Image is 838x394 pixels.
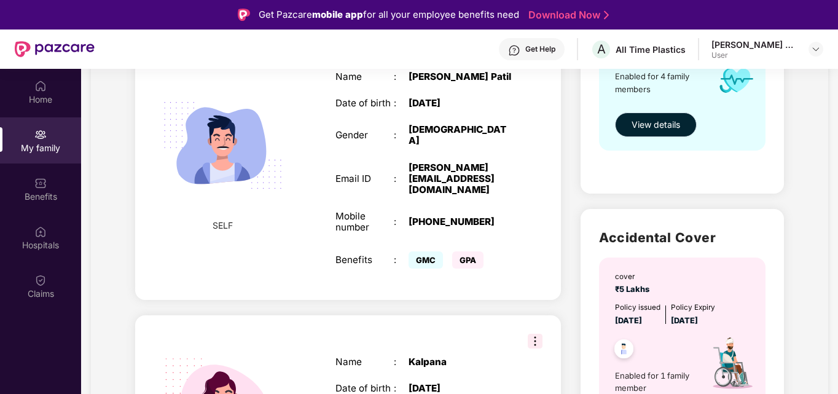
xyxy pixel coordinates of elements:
img: svg+xml;base64,PHN2ZyBpZD0iQ2xhaW0iIHhtbG5zPSJodHRwOi8vd3d3LnczLm9yZy8yMDAwL3N2ZyIgd2lkdGg9IjIwIi... [34,274,47,286]
div: Policy Expiry [671,302,715,313]
span: GMC [409,251,443,269]
img: Stroke [604,9,609,22]
span: GPA [452,251,484,269]
img: svg+xml;base64,PHN2ZyBpZD0iSG9zcGl0YWxzIiB4bWxucz0iaHR0cDovL3d3dy53My5vcmcvMjAwMC9zdmciIHdpZHRoPS... [34,226,47,238]
span: View details [632,118,680,132]
img: Logo [238,9,250,21]
div: : [394,71,409,82]
span: SELF [213,219,233,232]
img: svg+xml;base64,PHN2ZyBpZD0iSGVscC0zMngzMiIgeG1sbnM9Imh0dHA6Ly93d3cudzMub3JnLzIwMDAvc3ZnIiB3aWR0aD... [508,44,520,57]
img: svg+xml;base64,PHN2ZyB3aWR0aD0iMjAiIGhlaWdodD0iMjAiIHZpZXdCb3g9IjAgMCAyMCAyMCIgZmlsbD0ibm9uZSIgeG... [34,128,47,141]
div: Name [335,357,394,368]
div: Get Pazcare for all your employee benefits need [259,7,519,22]
div: Get Help [525,44,555,54]
div: Gender [335,130,394,141]
div: Email ID [335,173,394,184]
img: svg+xml;base64,PHN2ZyB4bWxucz0iaHR0cDovL3d3dy53My5vcmcvMjAwMC9zdmciIHdpZHRoPSIyMjQiIGhlaWdodD0iMT... [149,72,296,219]
div: Kalpana [409,357,511,368]
strong: mobile app [312,9,363,20]
div: Date of birth [335,98,394,109]
div: : [394,98,409,109]
button: View details [615,112,697,137]
span: Enabled for 4 family members [615,70,695,95]
img: svg+xml;base64,PHN2ZyBpZD0iQmVuZWZpdHMiIHhtbG5zPSJodHRwOi8vd3d3LnczLm9yZy8yMDAwL3N2ZyIgd2lkdGg9Ij... [34,177,47,189]
div: : [394,383,409,394]
span: A [597,42,606,57]
div: Policy issued [615,302,660,313]
div: User [711,50,797,60]
span: [DATE] [671,316,698,325]
img: svg+xml;base64,PHN2ZyB3aWR0aD0iMzIiIGhlaWdodD0iMzIiIHZpZXdCb3g9IjAgMCAzMiAzMiIgZmlsbD0ibm9uZSIgeG... [528,334,542,349]
h2: Accidental Cover [599,227,766,248]
div: [PERSON_NAME] Patil [711,39,797,50]
div: : [394,130,409,141]
div: : [394,216,409,227]
img: svg+xml;base64,PHN2ZyB4bWxucz0iaHR0cDovL3d3dy53My5vcmcvMjAwMC9zdmciIHdpZHRoPSI0OC45NDMiIGhlaWdodD... [609,336,639,366]
div: Mobile number [335,211,394,233]
div: [DEMOGRAPHIC_DATA] [409,124,511,146]
div: : [394,254,409,266]
div: [PERSON_NAME] Patil [409,71,511,82]
img: svg+xml;base64,PHN2ZyBpZD0iSG9tZSIgeG1sbnM9Imh0dHA6Ly93d3cudzMub3JnLzIwMDAvc3ZnIiB3aWR0aD0iMjAiIG... [34,80,47,92]
div: Date of birth [335,383,394,394]
div: [DATE] [409,383,511,394]
span: [DATE] [615,316,642,325]
div: : [394,173,409,184]
div: [PHONE_NUMBER] [409,216,511,227]
img: New Pazcare Logo [15,41,95,57]
div: cover [615,271,653,283]
div: : [394,357,409,368]
span: ₹5 Lakhs [615,285,653,294]
div: [DATE] [409,98,511,109]
div: Benefits [335,254,394,266]
a: Download Now [528,9,605,22]
div: All Time Plastics [616,44,686,55]
div: [PERSON_NAME][EMAIL_ADDRESS][DOMAIN_NAME] [409,162,511,196]
div: Name [335,71,394,82]
img: svg+xml;base64,PHN2ZyBpZD0iRHJvcGRvd24tMzJ4MzIiIHhtbG5zPSJodHRwOi8vd3d3LnczLm9yZy8yMDAwL3N2ZyIgd2... [811,44,821,54]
